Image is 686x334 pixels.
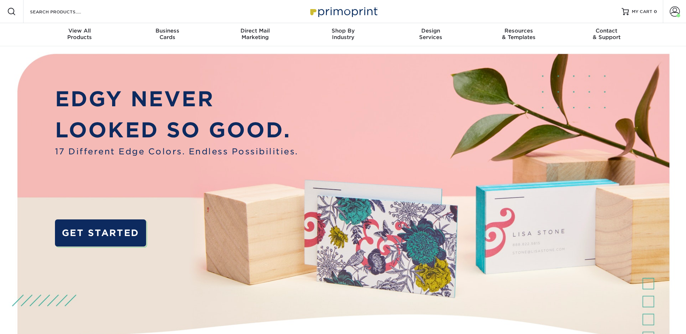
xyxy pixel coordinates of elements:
[307,4,379,19] img: Primoprint
[55,115,298,145] p: LOOKED SO GOOD.
[123,23,211,46] a: BusinessCards
[563,23,651,46] a: Contact& Support
[123,27,211,40] div: Cards
[387,27,475,40] div: Services
[55,219,146,247] a: GET STARTED
[55,145,298,158] span: 17 Different Edge Colors. Endless Possibilities.
[387,23,475,46] a: DesignServices
[29,7,100,16] input: SEARCH PRODUCTS.....
[475,27,563,34] span: Resources
[632,9,652,15] span: MY CART
[563,27,651,34] span: Contact
[36,27,124,34] span: View All
[475,27,563,40] div: & Templates
[211,27,299,34] span: Direct Mail
[299,27,387,40] div: Industry
[36,27,124,40] div: Products
[211,23,299,46] a: Direct MailMarketing
[387,27,475,34] span: Design
[123,27,211,34] span: Business
[36,23,124,46] a: View AllProducts
[475,23,563,46] a: Resources& Templates
[299,27,387,34] span: Shop By
[55,83,298,114] p: EDGY NEVER
[563,27,651,40] div: & Support
[654,9,657,14] span: 0
[211,27,299,40] div: Marketing
[299,23,387,46] a: Shop ByIndustry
